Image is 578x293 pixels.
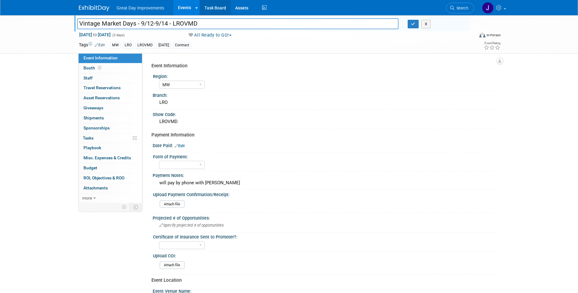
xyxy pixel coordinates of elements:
span: Misc. Expenses & Credits [83,155,131,160]
span: Asset Reservations [83,95,120,100]
div: Date Paid: [153,141,499,149]
div: Branch: [153,91,499,98]
div: Upload Payment Confirmation/Receipt: [153,190,497,198]
a: Misc. Expenses & Credits [79,153,142,163]
a: Booth [79,63,142,73]
div: Event Location [151,277,495,284]
span: Booth [83,65,102,70]
span: (3 days) [112,33,125,37]
div: Event Format [438,32,501,41]
div: Projected # of Opportunities: [153,214,499,221]
button: X [421,20,431,28]
span: Shipments [83,115,104,120]
div: Upload COI: [153,251,497,259]
span: [DATE] [DATE] [79,32,111,37]
div: MW [110,42,121,48]
img: Jennifer Hockstra [482,2,494,14]
a: Edit [95,43,105,47]
a: Tasks [79,133,142,143]
span: Budget [83,165,97,170]
a: Playbook [79,143,142,153]
div: Show Code: [153,110,499,118]
span: Playbook [83,145,101,150]
span: Tasks [83,136,94,140]
div: will pay by phone with [PERSON_NAME] [157,178,495,188]
a: Sponsorships [79,123,142,133]
a: Event Information [79,53,142,63]
a: Giveaways [79,103,142,113]
button: All Ready to GO! [186,32,234,38]
span: Travel Reservations [83,85,121,90]
div: LRO [157,98,495,107]
div: Certificate of Insurance Sent to Promoter?: [153,232,497,240]
span: Search [454,6,468,10]
span: Event Information [83,55,118,60]
a: Staff [79,73,142,83]
div: Contract [173,42,191,48]
div: Payment Notes: [153,171,499,178]
a: Travel Reservations [79,83,142,93]
a: more [79,193,142,203]
td: Toggle Event Tabs [129,203,142,211]
div: Event Information [151,63,495,69]
div: [DATE] [157,42,171,48]
span: more [82,196,92,200]
a: Budget [79,163,142,173]
img: Format-Inperson.png [479,33,485,37]
span: Sponsorships [83,125,110,130]
td: Personalize Event Tab Strip [119,203,130,211]
div: Event Rating [484,42,500,45]
div: LROVMD [136,42,154,48]
a: ROI, Objectives & ROO [79,173,142,183]
div: Region: [153,72,497,79]
div: LROVMD [157,117,495,126]
td: Tags [79,42,105,49]
span: Attachments [83,185,108,190]
img: ExhibitDay [79,5,109,11]
a: Attachments [79,183,142,193]
span: Specify projected # of opportunities [159,223,224,228]
span: Staff [83,76,93,80]
div: Form of Payment: [153,152,497,160]
span: Great Day Improvements [117,5,164,10]
a: Edit [175,144,185,148]
span: Giveaways [83,105,103,110]
span: ROI, Objectives & ROO [83,175,124,180]
span: Booth not reserved yet [97,65,102,70]
div: LRO [123,42,133,48]
a: Shipments [79,113,142,123]
div: In-Person [486,33,501,37]
a: Asset Reservations [79,93,142,103]
div: Payment Information [151,132,495,138]
span: to [92,32,98,37]
a: Search [446,3,474,13]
